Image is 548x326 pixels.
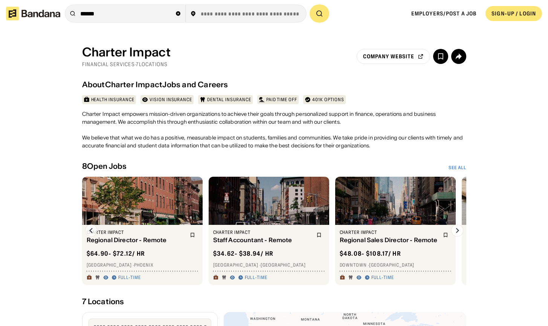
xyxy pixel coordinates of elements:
[213,237,312,244] div: Staff Accountant - Remote
[209,177,329,285] a: Charter ImpactStaff Accountant - Remote$34.62- $38.94/ hr[GEOGRAPHIC_DATA] ·[GEOGRAPHIC_DATA]Full...
[340,237,438,244] div: Regional Sales Director - Remote
[87,262,198,268] div: [GEOGRAPHIC_DATA] · Phoenix
[492,10,536,17] div: SIGN-UP / LOGIN
[82,80,105,89] div: About
[312,97,344,103] div: 401k options
[87,237,185,244] div: Regional Director - Remote
[245,274,268,281] div: Full-time
[91,97,134,103] div: Health insurance
[449,165,466,171] a: See All
[266,97,297,103] div: Paid time off
[6,7,60,20] img: Bandana logotype
[82,297,466,306] div: 7 Locations
[87,250,145,258] div: $ 64.90 - $72.12 / hr
[371,274,394,281] div: Full-time
[150,97,192,103] div: Vision insurance
[87,229,185,235] div: Charter Impact
[213,250,274,258] div: $ 34.62 - $38.94 / hr
[451,224,463,237] img: Right Arrow
[213,262,325,268] div: [GEOGRAPHIC_DATA] · [GEOGRAPHIC_DATA]
[207,97,251,103] div: Dental insurance
[105,80,228,89] div: Charter Impact Jobs and Careers
[335,177,456,285] a: Charter ImpactRegional Sales Director - Remote$48.08- $108.17/ hrDowntown ·[GEOGRAPHIC_DATA]Full-...
[411,10,476,17] a: Employers/Post a job
[213,229,312,235] div: Charter Impact
[85,224,97,237] img: Left Arrow
[82,61,171,68] div: Financial Services · 7 Locations
[82,110,466,150] div: Charter Impact empowers mission-driven organizations to achieve their goals through personalized ...
[340,250,401,258] div: $ 48.08 - $108.17 / hr
[82,45,171,59] div: Charter Impact
[357,49,430,64] a: company website
[118,274,141,281] div: Full-time
[82,162,127,171] div: 8 Open Jobs
[340,262,451,268] div: Downtown · [GEOGRAPHIC_DATA]
[82,177,203,285] a: Charter ImpactRegional Director - Remote$64.90- $72.12/ hr[GEOGRAPHIC_DATA] ·PhoenixFull-time
[363,54,415,59] div: company website
[340,229,438,235] div: Charter Impact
